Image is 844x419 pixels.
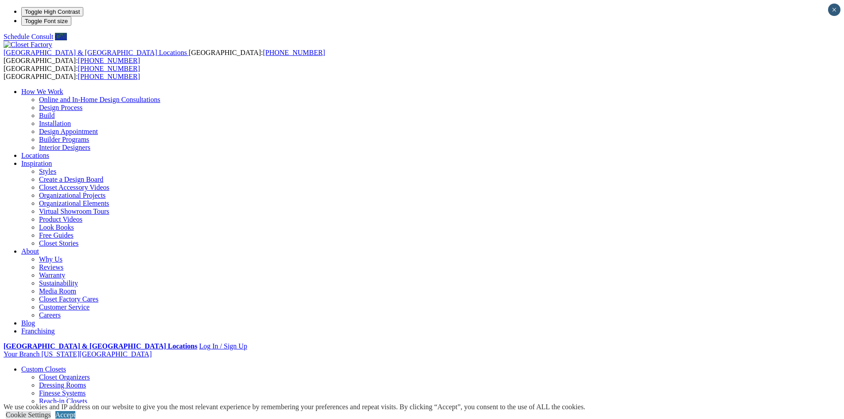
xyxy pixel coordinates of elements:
a: Online and In-Home Design Consultations [39,96,160,103]
span: [US_STATE][GEOGRAPHIC_DATA] [41,350,152,358]
a: Interior Designers [39,144,90,151]
img: Closet Factory [4,41,52,49]
a: Accept [55,411,75,419]
a: Finesse Systems [39,389,86,397]
a: Closet Stories [39,239,78,247]
a: Design Appointment [39,128,98,135]
a: Customer Service [39,303,89,311]
a: Virtual Showroom Tours [39,208,109,215]
a: Installation [39,120,71,127]
a: Create a Design Board [39,176,103,183]
button: Close [828,4,840,16]
a: Inspiration [21,160,52,167]
a: Reviews [39,263,63,271]
a: Design Process [39,104,82,111]
a: Franchising [21,327,55,335]
a: Call [55,33,67,40]
a: [GEOGRAPHIC_DATA] & [GEOGRAPHIC_DATA] Locations [4,342,197,350]
a: [PHONE_NUMBER] [78,73,140,80]
div: We use cookies and IP address on our website to give you the most relevant experience by remember... [4,403,585,411]
a: Warranty [39,271,65,279]
a: [PHONE_NUMBER] [263,49,325,56]
a: Log In / Sign Up [199,342,247,350]
a: Locations [21,152,49,159]
a: Reach-in Closets [39,397,87,405]
a: Organizational Elements [39,200,109,207]
a: Blog [21,319,35,327]
button: Toggle High Contrast [21,7,83,16]
a: Closet Accessory Videos [39,184,109,191]
a: Product Videos [39,215,82,223]
a: Dressing Rooms [39,381,86,389]
a: Cookie Settings [6,411,51,419]
a: Media Room [39,287,76,295]
a: Why Us [39,255,62,263]
button: Toggle Font size [21,16,71,26]
a: [GEOGRAPHIC_DATA] & [GEOGRAPHIC_DATA] Locations [4,49,189,56]
a: Schedule Consult [4,33,53,40]
a: Custom Closets [21,365,66,373]
span: [GEOGRAPHIC_DATA]: [GEOGRAPHIC_DATA]: [4,49,325,64]
a: Look Books [39,223,74,231]
span: Toggle High Contrast [25,8,80,15]
span: Toggle Font size [25,18,68,24]
a: [PHONE_NUMBER] [78,65,140,72]
a: Styles [39,168,56,175]
a: How We Work [21,88,63,95]
a: Free Guides [39,231,74,239]
a: About [21,247,39,255]
a: Careers [39,311,61,319]
a: Build [39,112,55,119]
a: Builder Programs [39,136,89,143]
span: [GEOGRAPHIC_DATA] & [GEOGRAPHIC_DATA] Locations [4,49,187,56]
span: [GEOGRAPHIC_DATA]: [GEOGRAPHIC_DATA]: [4,65,140,80]
a: Your Branch [US_STATE][GEOGRAPHIC_DATA] [4,350,152,358]
a: Closet Factory Cares [39,295,98,303]
a: Sustainability [39,279,78,287]
a: Organizational Projects [39,192,105,199]
span: Your Branch [4,350,39,358]
a: Closet Organizers [39,373,90,381]
a: [PHONE_NUMBER] [78,57,140,64]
